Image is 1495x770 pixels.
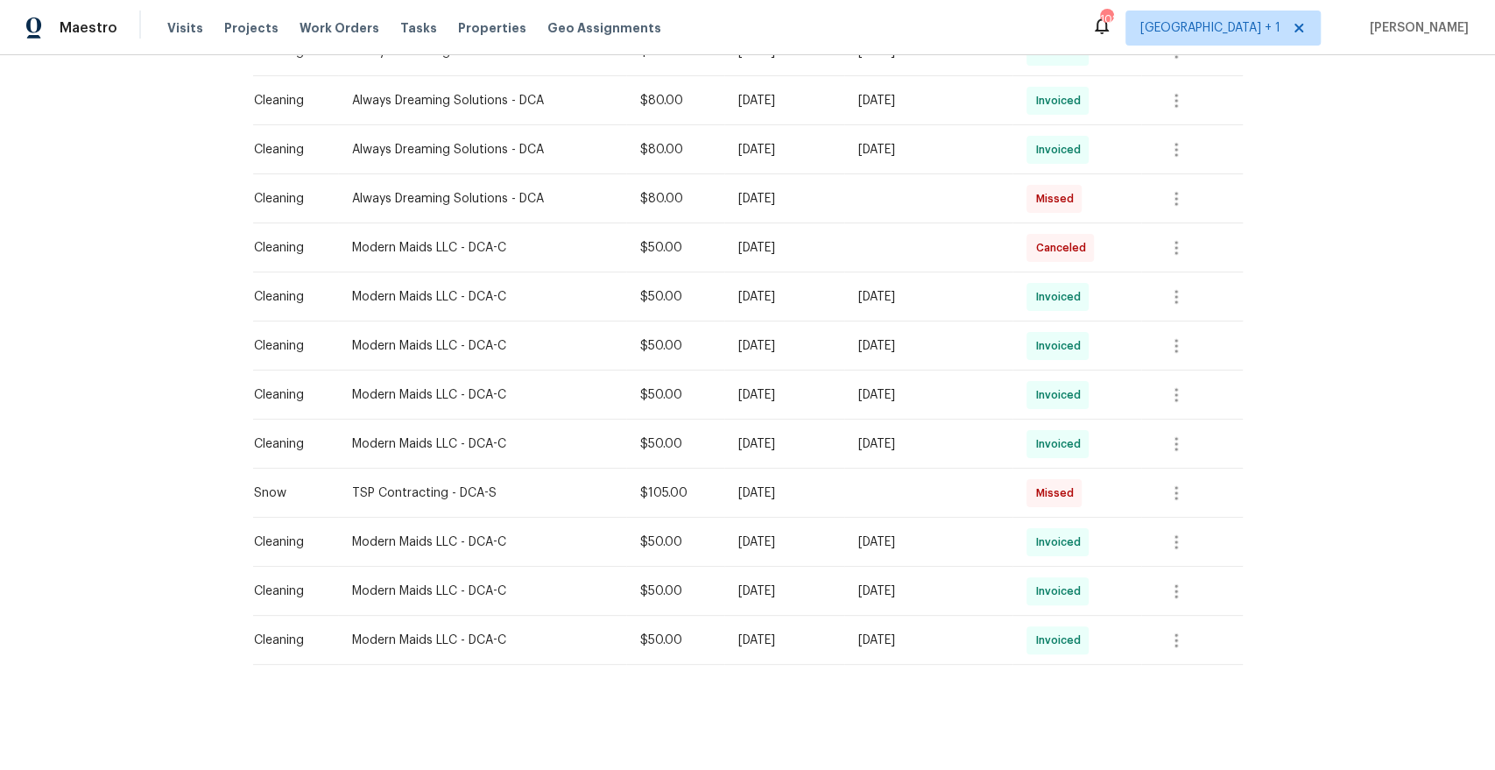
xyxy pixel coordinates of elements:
[738,386,829,404] div: [DATE]
[60,19,117,37] span: Maestro
[352,435,612,453] div: Modern Maids LLC - DCA-C
[640,190,711,208] div: $80.00
[254,190,324,208] div: Cleaning
[352,632,612,649] div: Modern Maids LLC - DCA-C
[1035,533,1087,551] span: Invoiced
[738,533,829,551] div: [DATE]
[254,386,324,404] div: Cleaning
[254,435,324,453] div: Cleaning
[640,632,711,649] div: $50.00
[738,337,829,355] div: [DATE]
[254,288,324,306] div: Cleaning
[352,141,612,159] div: Always Dreaming Solutions - DCA
[300,19,379,37] span: Work Orders
[352,484,612,502] div: TSP Contracting - DCA-S
[640,141,711,159] div: $80.00
[738,141,829,159] div: [DATE]
[738,484,829,502] div: [DATE]
[1035,632,1087,649] span: Invoiced
[640,533,711,551] div: $50.00
[352,533,612,551] div: Modern Maids LLC - DCA-C
[738,190,829,208] div: [DATE]
[738,239,829,257] div: [DATE]
[1035,337,1087,355] span: Invoiced
[254,484,324,502] div: Snow
[254,533,324,551] div: Cleaning
[640,288,711,306] div: $50.00
[224,19,279,37] span: Projects
[167,19,203,37] span: Visits
[640,435,711,453] div: $50.00
[1035,92,1087,109] span: Invoiced
[254,632,324,649] div: Cleaning
[400,22,437,34] span: Tasks
[640,386,711,404] div: $50.00
[858,583,999,600] div: [DATE]
[738,435,829,453] div: [DATE]
[858,337,999,355] div: [DATE]
[1035,484,1080,502] span: Missed
[858,92,999,109] div: [DATE]
[738,288,829,306] div: [DATE]
[254,583,324,600] div: Cleaning
[1035,435,1087,453] span: Invoiced
[640,484,711,502] div: $105.00
[1035,288,1087,306] span: Invoiced
[254,239,324,257] div: Cleaning
[738,583,829,600] div: [DATE]
[254,92,324,109] div: Cleaning
[1140,19,1280,37] span: [GEOGRAPHIC_DATA] + 1
[858,533,999,551] div: [DATE]
[1035,386,1087,404] span: Invoiced
[640,583,711,600] div: $50.00
[352,583,612,600] div: Modern Maids LLC - DCA-C
[640,239,711,257] div: $50.00
[738,92,829,109] div: [DATE]
[858,632,999,649] div: [DATE]
[352,288,612,306] div: Modern Maids LLC - DCA-C
[640,337,711,355] div: $50.00
[352,239,612,257] div: Modern Maids LLC - DCA-C
[254,337,324,355] div: Cleaning
[858,435,999,453] div: [DATE]
[1363,19,1469,37] span: [PERSON_NAME]
[1035,583,1087,600] span: Invoiced
[352,92,612,109] div: Always Dreaming Solutions - DCA
[352,337,612,355] div: Modern Maids LLC - DCA-C
[738,632,829,649] div: [DATE]
[1100,11,1112,28] div: 102
[1035,190,1080,208] span: Missed
[352,386,612,404] div: Modern Maids LLC - DCA-C
[547,19,661,37] span: Geo Assignments
[858,141,999,159] div: [DATE]
[858,386,999,404] div: [DATE]
[458,19,526,37] span: Properties
[858,288,999,306] div: [DATE]
[640,92,711,109] div: $80.00
[1035,239,1092,257] span: Canceled
[254,141,324,159] div: Cleaning
[1035,141,1087,159] span: Invoiced
[352,190,612,208] div: Always Dreaming Solutions - DCA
